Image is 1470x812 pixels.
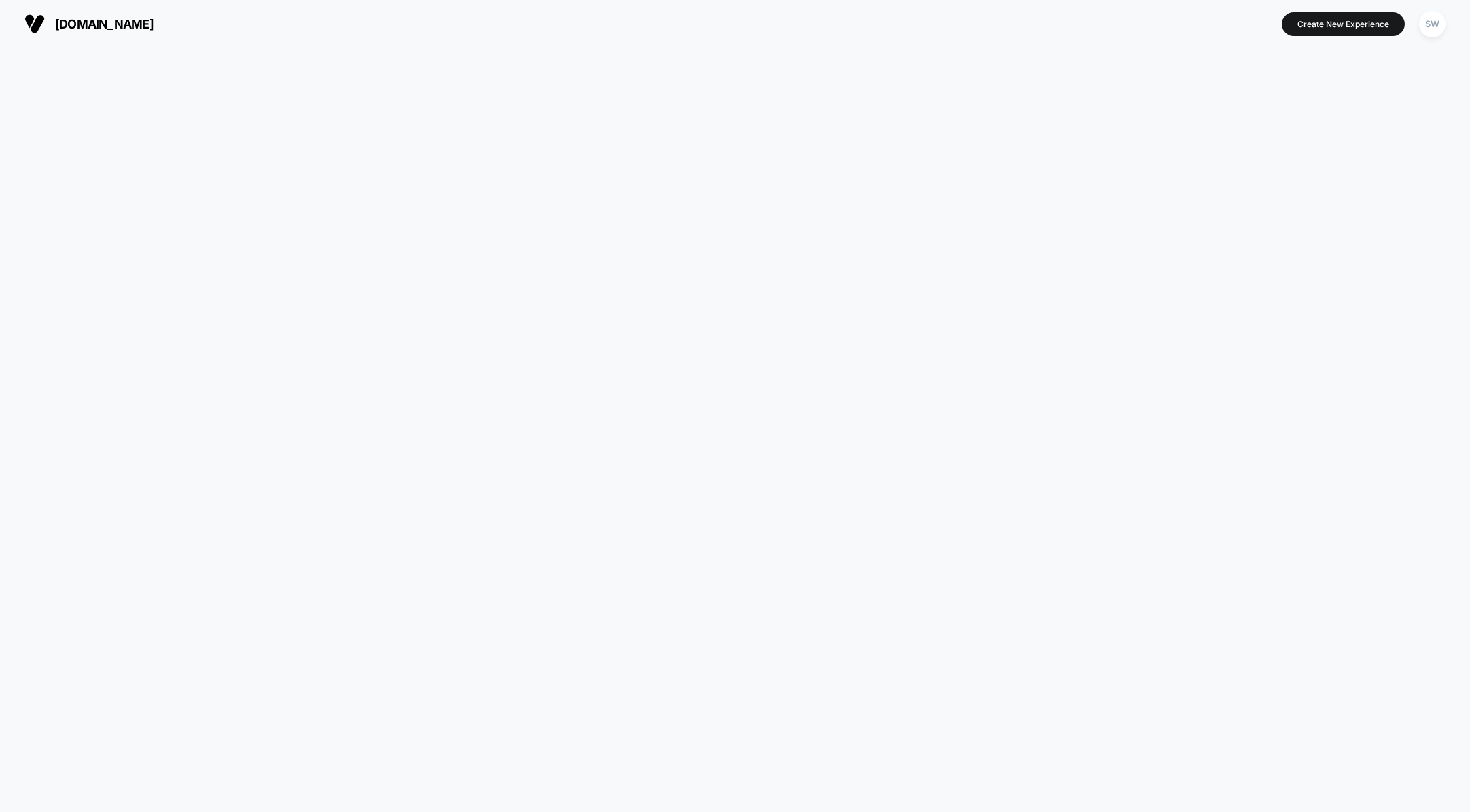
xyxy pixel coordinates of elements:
button: Create New Experience [1282,12,1405,36]
img: Visually logo [24,14,45,34]
button: [DOMAIN_NAME] [20,13,158,35]
span: [DOMAIN_NAME] [55,17,154,31]
button: SW [1415,10,1450,38]
div: SW [1419,11,1446,37]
